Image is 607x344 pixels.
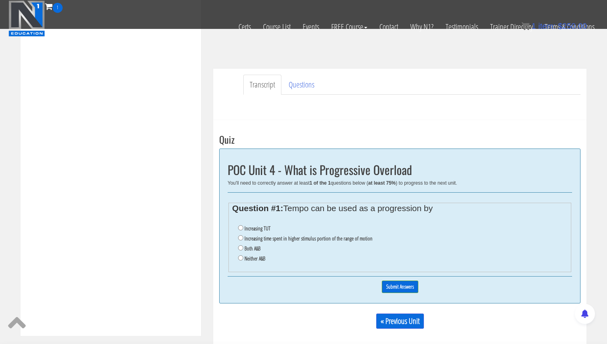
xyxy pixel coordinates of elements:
a: Transcript [243,75,281,95]
a: 1 [45,1,63,12]
b: 1 of the 1 [310,180,331,186]
span: 1 [53,3,63,13]
img: icon11.png [521,22,530,30]
a: Certs [232,13,257,41]
b: at least 75% [368,180,396,186]
a: Why N1? [404,13,440,41]
span: $ [558,22,562,31]
a: « Previous Unit [376,313,424,329]
span: 1 [532,22,536,31]
a: FREE Course [325,13,373,41]
label: Neither A&B [244,255,265,262]
legend: Tempo can be used as a progression by [232,205,567,212]
a: Testimonials [440,13,484,41]
a: Course List [257,13,297,41]
a: Trainer Directory [484,13,539,41]
strong: Question #1: [232,204,283,213]
label: Increasing time spent in higher stimulus portion of the range of motion [244,235,373,242]
a: Terms & Conditions [539,13,601,41]
a: Events [297,13,325,41]
label: Increasing TUT [244,225,271,232]
span: item: [538,22,556,31]
bdi: 250.00 [558,22,587,31]
a: 1 item: $250.00 [521,22,587,31]
a: Questions [282,75,321,95]
a: Contact [373,13,404,41]
label: Both A&B [244,245,261,252]
div: You'll need to correctly answer at least questions below ( ) to progress to the next unit. [228,180,572,186]
h2: POC Unit 4 - What is Progressive Overload [228,163,572,176]
h3: Quiz [219,134,581,145]
img: n1-education [8,0,45,37]
input: Submit Answers [382,281,418,293]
